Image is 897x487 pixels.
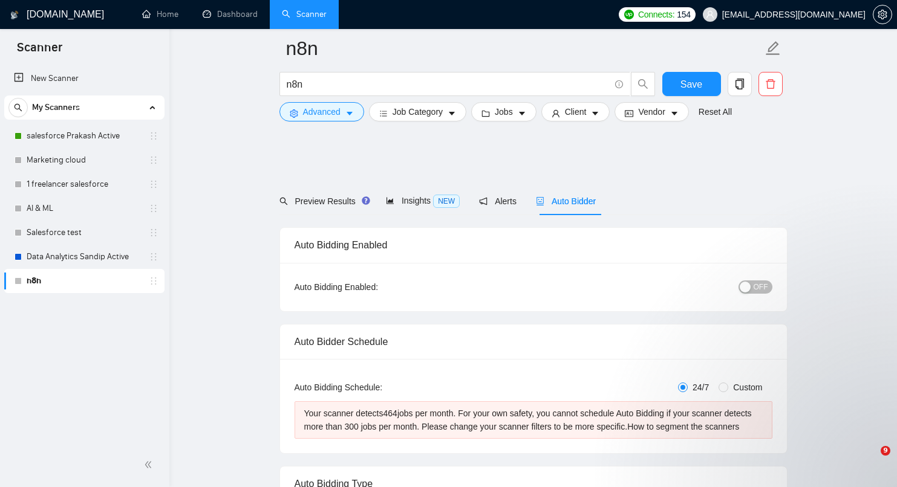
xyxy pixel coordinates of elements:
[149,252,158,262] span: holder
[638,105,665,118] span: Vendor
[448,109,456,118] span: caret-down
[286,33,763,63] input: Scanner name...
[759,79,782,89] span: delete
[149,276,158,286] span: holder
[662,72,721,96] button: Save
[536,196,596,206] span: Auto Bidder
[706,10,714,19] span: user
[295,228,772,262] div: Auto Bidding Enabled
[631,79,654,89] span: search
[149,228,158,237] span: holder
[565,105,587,118] span: Client
[142,9,178,19] a: homeHome
[14,66,155,91] a: New Scanner
[279,196,367,206] span: Preview Results
[627,422,739,431] a: How to segment the scanners
[873,5,892,24] button: setting
[149,131,158,141] span: holder
[27,148,142,172] a: Marketing cloud
[481,109,490,118] span: folder
[495,105,513,118] span: Jobs
[680,77,702,92] span: Save
[27,269,142,293] a: n8n
[479,197,488,205] span: notification
[615,80,623,88] span: info-circle
[765,40,781,56] span: edit
[638,8,674,21] span: Connects:
[290,109,298,118] span: setting
[615,102,688,121] button: idcardVendorcaret-down
[518,109,526,118] span: caret-down
[149,155,158,165] span: holder
[670,109,679,118] span: caret-down
[295,381,454,394] div: Auto Bidding Schedule:
[536,197,544,205] span: robot
[27,196,142,221] a: AI & ML
[479,196,517,206] span: Alerts
[149,204,158,213] span: holder
[624,10,634,19] img: upwork-logo.png
[369,102,466,121] button: barsJob Categorycaret-down
[591,109,599,118] span: caret-down
[541,102,610,121] button: userClientcaret-down
[279,102,364,121] button: settingAdvancedcaret-down
[7,39,72,64] span: Scanner
[379,109,388,118] span: bars
[393,105,443,118] span: Job Category
[4,95,165,293] li: My Scanners
[728,72,752,96] button: copy
[27,172,142,196] a: 1 freelancer salesforce
[386,196,460,205] span: Insights
[144,459,156,471] span: double-left
[279,197,288,205] span: search
[149,179,158,189] span: holder
[552,109,560,118] span: user
[856,446,885,475] iframe: Intercom live chat
[386,196,394,205] span: area-chart
[303,105,341,118] span: Advanced
[4,66,165,91] li: New Scanner
[758,72,783,96] button: delete
[27,124,142,148] a: salesforce Prakash Active
[287,77,610,92] input: Search Freelance Jobs...
[27,245,142,269] a: Data Analytics Sandip Active
[8,98,28,117] button: search
[10,5,19,25] img: logo
[873,10,892,19] span: setting
[282,9,327,19] a: searchScanner
[304,407,763,433] div: Your scanner detects 464 jobs per month. For your own safety, you cannot schedule Auto Bidding if...
[677,8,690,21] span: 154
[433,195,460,208] span: NEW
[9,103,27,112] span: search
[203,9,258,19] a: dashboardDashboard
[625,109,633,118] span: idcard
[32,95,80,120] span: My Scanners
[631,72,655,96] button: search
[360,195,371,206] div: Tooltip anchor
[754,280,768,294] span: OFF
[471,102,537,121] button: folderJobscaret-down
[345,109,354,118] span: caret-down
[881,446,890,456] span: 9
[27,221,142,245] a: Salesforce test
[295,324,772,359] div: Auto Bidder Schedule
[728,79,751,89] span: copy
[873,10,892,19] a: setting
[295,280,454,294] div: Auto Bidding Enabled:
[699,105,732,118] a: Reset All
